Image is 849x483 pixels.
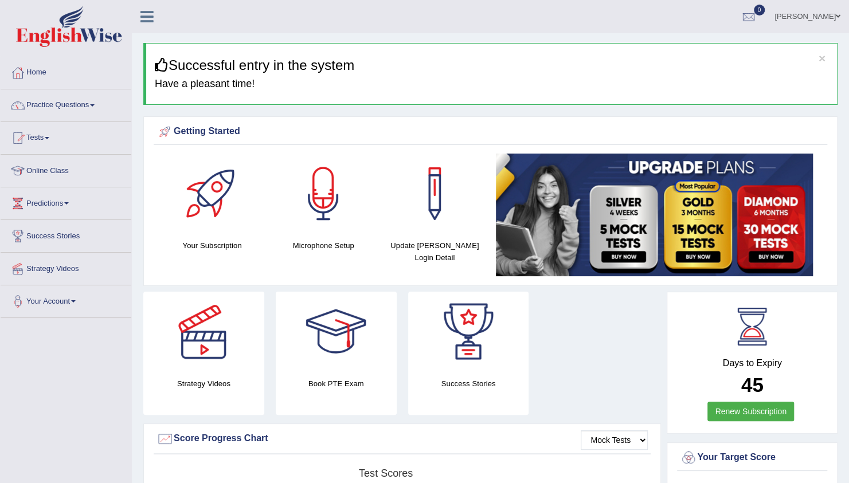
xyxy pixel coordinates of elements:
a: Online Class [1,155,131,183]
span: 0 [754,5,765,15]
tspan: Test scores [359,468,413,479]
div: Getting Started [157,123,824,140]
a: Your Account [1,285,131,314]
h4: Days to Expiry [680,358,824,368]
button: × [819,52,825,64]
a: Practice Questions [1,89,131,118]
a: Tests [1,122,131,151]
a: Success Stories [1,220,131,249]
div: Score Progress Chart [157,430,648,447]
h4: Have a pleasant time! [155,78,828,90]
h4: Book PTE Exam [276,378,397,390]
h4: Strategy Videos [143,378,264,390]
a: Home [1,57,131,85]
h3: Successful entry in the system [155,58,828,73]
div: Your Target Score [680,449,824,466]
a: Renew Subscription [707,402,794,421]
a: Strategy Videos [1,253,131,281]
h4: Your Subscription [162,239,262,252]
h4: Success Stories [408,378,529,390]
b: 45 [741,374,764,396]
h4: Update [PERSON_NAME] Login Detail [385,239,484,264]
h4: Microphone Setup [273,239,373,252]
img: small5.jpg [496,154,813,276]
a: Predictions [1,187,131,216]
